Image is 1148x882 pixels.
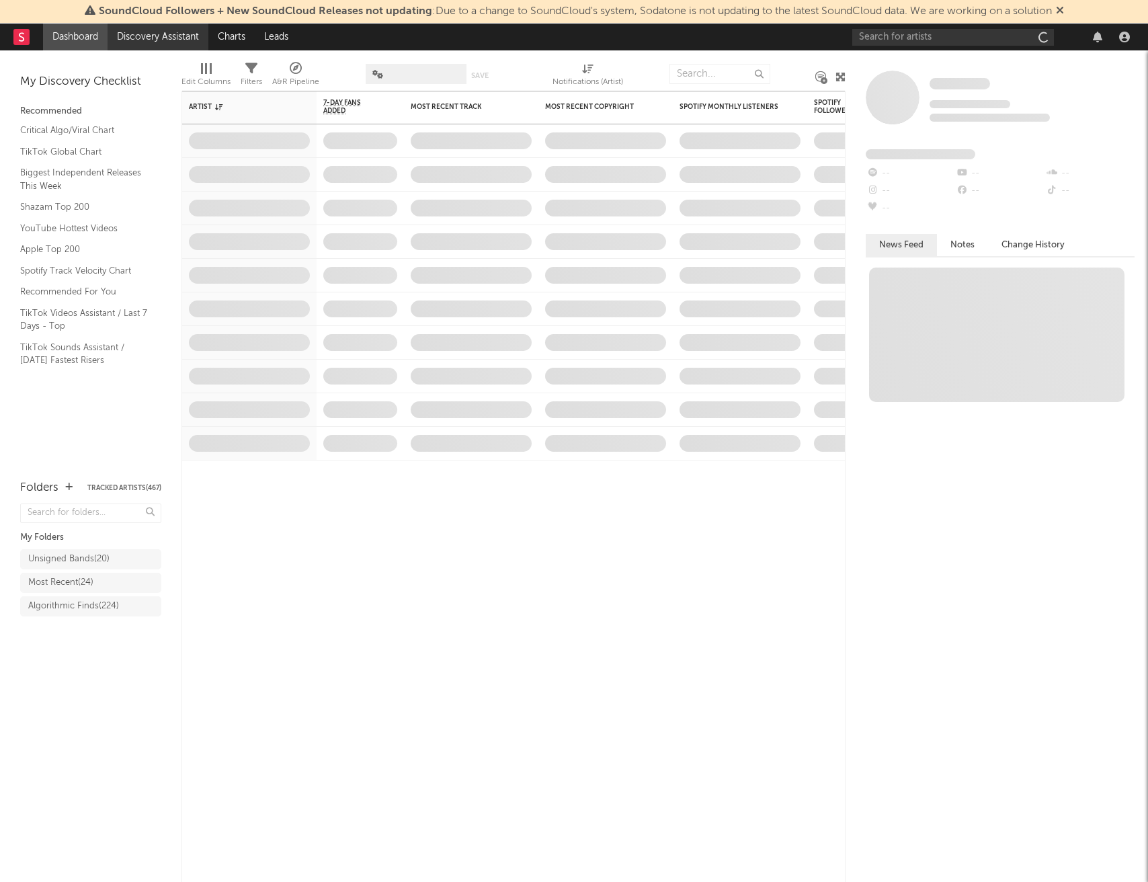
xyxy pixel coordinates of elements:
[20,530,161,546] div: My Folders
[43,24,108,50] a: Dashboard
[108,24,208,50] a: Discovery Assistant
[937,234,988,256] button: Notes
[241,74,262,90] div: Filters
[189,103,290,111] div: Artist
[866,165,955,182] div: --
[99,6,432,17] span: SoundCloud Followers + New SoundCloud Releases not updating
[99,6,1052,17] span: : Due to a change to SoundCloud's system, Sodatone is not updating to the latest SoundCloud data....
[20,340,148,368] a: TikTok Sounds Assistant / [DATE] Fastest Risers
[20,123,148,138] a: Critical Algo/Viral Chart
[669,64,770,84] input: Search...
[1045,165,1135,182] div: --
[852,29,1054,46] input: Search for artists
[272,74,319,90] div: A&R Pipeline
[272,57,319,96] div: A&R Pipeline
[241,57,262,96] div: Filters
[20,480,58,496] div: Folders
[930,78,990,89] span: Some Artist
[28,551,110,567] div: Unsigned Bands ( 20 )
[20,549,161,569] a: Unsigned Bands(20)
[545,103,646,111] div: Most Recent Copyright
[680,103,780,111] div: Spotify Monthly Listeners
[28,575,93,591] div: Most Recent ( 24 )
[20,221,148,236] a: YouTube Hottest Videos
[255,24,298,50] a: Leads
[988,234,1078,256] button: Change History
[20,104,161,120] div: Recommended
[28,598,119,614] div: Algorithmic Finds ( 224 )
[181,57,231,96] div: Edit Columns
[955,182,1044,200] div: --
[208,24,255,50] a: Charts
[20,284,148,299] a: Recommended For You
[20,165,148,193] a: Biggest Independent Releases This Week
[20,74,161,90] div: My Discovery Checklist
[814,99,861,115] div: Spotify Followers
[930,77,990,91] a: Some Artist
[866,182,955,200] div: --
[20,200,148,214] a: Shazam Top 200
[181,74,231,90] div: Edit Columns
[930,114,1050,122] span: 0 fans last week
[866,200,955,217] div: --
[552,74,623,90] div: Notifications (Artist)
[1045,182,1135,200] div: --
[20,264,148,278] a: Spotify Track Velocity Chart
[20,504,161,523] input: Search for folders...
[471,72,489,79] button: Save
[20,306,148,333] a: TikTok Videos Assistant / Last 7 Days - Top
[20,596,161,616] a: Algorithmic Finds(224)
[866,149,975,159] span: Fans Added by Platform
[955,165,1044,182] div: --
[866,234,937,256] button: News Feed
[20,573,161,593] a: Most Recent(24)
[552,57,623,96] div: Notifications (Artist)
[87,485,161,491] button: Tracked Artists(467)
[20,145,148,159] a: TikTok Global Chart
[323,99,377,115] span: 7-Day Fans Added
[20,242,148,257] a: Apple Top 200
[1056,6,1064,17] span: Dismiss
[930,100,1010,108] span: Tracking Since: [DATE]
[411,103,511,111] div: Most Recent Track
